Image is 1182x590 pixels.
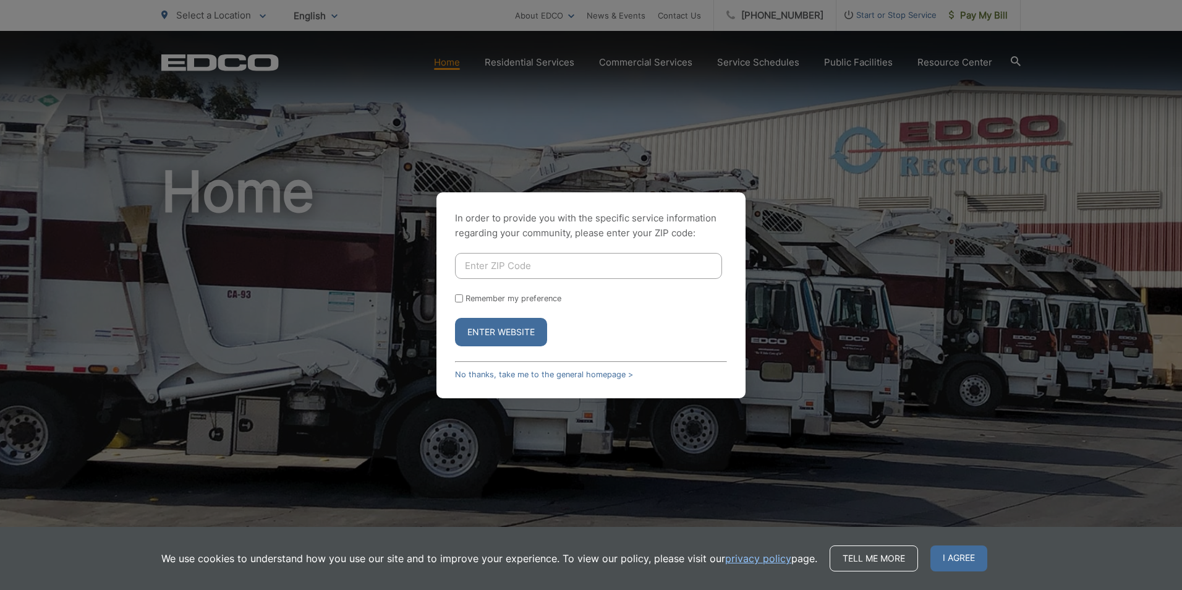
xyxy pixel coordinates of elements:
button: Enter Website [455,318,547,346]
p: We use cookies to understand how you use our site and to improve your experience. To view our pol... [161,551,817,566]
input: Enter ZIP Code [455,253,722,279]
a: Tell me more [830,545,918,571]
a: No thanks, take me to the general homepage > [455,370,633,379]
p: In order to provide you with the specific service information regarding your community, please en... [455,211,727,241]
a: privacy policy [725,551,791,566]
span: I agree [930,545,987,571]
label: Remember my preference [466,294,561,303]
